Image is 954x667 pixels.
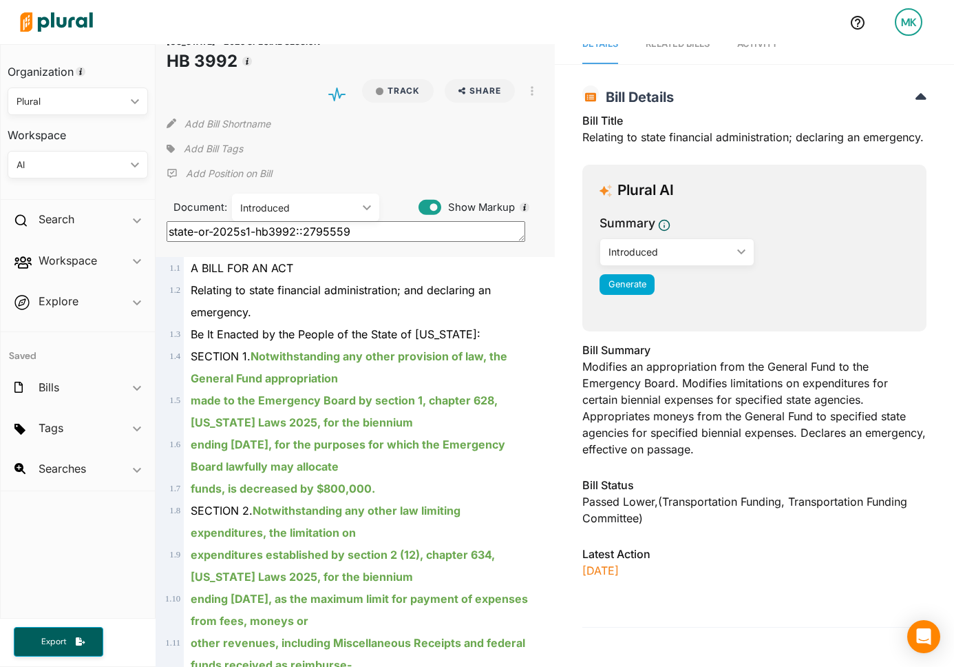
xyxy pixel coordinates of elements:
ins: Notwithstanding any other law limiting expenditures, the limitation on [191,504,460,540]
ins: expenditures established by section 2 (12), chapter 634, [US_STATE] Laws 2025, for the biennium [191,548,495,584]
h3: Bill Title [582,112,926,129]
div: Tooltip anchor [74,65,87,78]
p: Add Position on Bill [186,167,272,181]
a: MK [884,3,933,41]
span: Transportation Funding Committee [582,495,907,525]
span: SECTION 2. [191,504,460,540]
button: Share [445,79,516,103]
h3: Organization [8,52,148,82]
ins: made to the Emergency Board by section 1, chapter 628, [US_STATE] Laws 2025, for the biennium [191,393,498,429]
div: Introduced [240,201,357,215]
h2: Explore [39,294,78,309]
ins: funds, is decreased by $800,000. [191,482,375,495]
div: Tooltip anchor [518,201,531,214]
h4: Saved [1,332,155,366]
div: Modifies an appropriation from the General Fund to the Emergency Board. Modifies limitations on e... [582,342,926,466]
h3: Bill Summary [582,342,926,358]
ins: ending [DATE], for the purposes for which the Emergency Board lawfully may allocate [191,438,505,473]
h2: Bills [39,380,59,395]
span: SECTION 1. [191,349,507,385]
span: 1 . 4 [169,351,180,361]
button: Share [439,79,521,103]
span: Show Markup [441,200,515,215]
div: Tooltip anchor [241,55,253,68]
span: Generate [608,279,646,289]
ins: ending [DATE], as the maximum limit for payment of expenses from fees, moneys or [191,592,528,628]
div: Add Position Statement [167,163,272,184]
div: MK [895,8,922,36]
span: 1 . 1 [169,263,180,273]
textarea: state-or-2025s1-hb3992::2795559 [167,221,525,242]
span: A BILL FOR AN ACT [191,261,293,275]
button: Export [14,627,103,657]
span: Relating to state financial administration; and declaring an emergency. [191,283,491,319]
div: Passed Lower , ( ) [582,493,926,526]
span: Bill Details [599,89,674,105]
div: Add tags [167,138,242,159]
span: 1 . 11 [165,638,180,648]
h3: Plural AI [617,182,674,199]
h2: Tags [39,420,63,435]
span: 1 . 10 [165,594,180,604]
span: Transportation Funding [662,495,788,509]
h2: Searches [39,461,86,476]
span: Be It Enacted by the People of the State of [US_STATE]: [191,327,480,341]
span: 1 . 7 [169,484,180,493]
span: Export [32,636,76,648]
div: Relating to state financial administration; declaring an emergency. [582,112,926,154]
span: Document: [167,200,215,215]
span: Add Bill Tags [184,142,243,156]
h3: Latest Action [582,546,926,562]
p: [DATE] [582,562,926,579]
div: Open Intercom Messenger [907,620,940,653]
button: Add Bill Shortname [184,112,271,134]
span: 1 . 9 [169,550,180,560]
h3: Bill Status [582,477,926,493]
div: Introduced [608,245,732,259]
h3: Workspace [8,115,148,145]
span: 1 . 5 [169,396,180,405]
h1: HB 3992 [167,49,320,74]
span: 1 . 8 [169,506,180,515]
ins: Notwithstanding any other provision of law, the General Fund appropriation [191,349,507,385]
h2: Search [39,212,74,227]
button: Generate [600,274,655,295]
div: AI [17,158,125,172]
div: Plural [17,94,125,109]
button: Track [362,79,434,103]
h3: Summary [600,214,655,232]
span: 1 . 3 [169,329,180,339]
h2: Workspace [39,253,97,268]
span: 1 . 6 [169,440,180,449]
span: 1 . 2 [169,285,180,295]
